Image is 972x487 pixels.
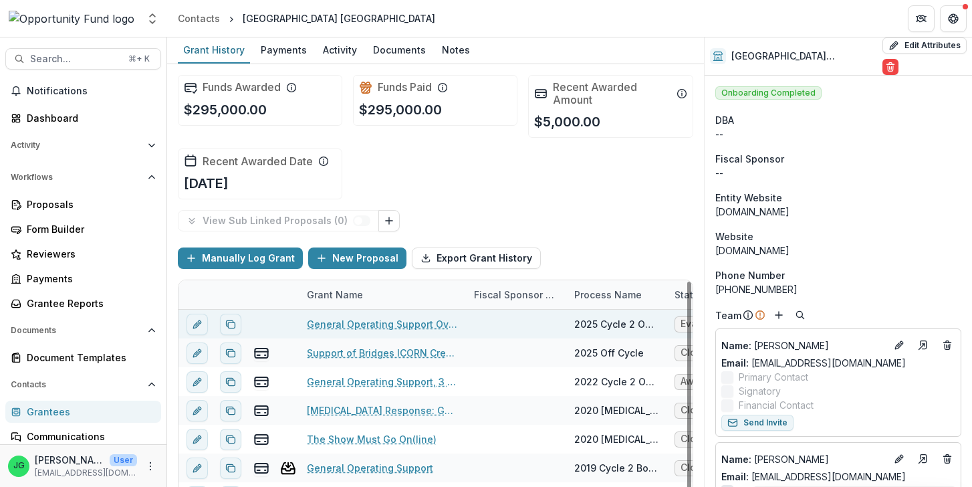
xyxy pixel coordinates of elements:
[13,462,25,470] div: Jake Goodman
[715,152,784,166] span: Fiscal Sponsor
[27,351,150,365] div: Document Templates
[534,112,600,132] p: $5,000.00
[913,448,934,470] a: Go to contact
[666,280,767,309] div: Status
[5,347,161,369] a: Document Templates
[11,140,142,150] span: Activity
[203,215,353,227] p: View Sub Linked Proposals ( 0 )
[5,243,161,265] a: Reviewers
[721,452,886,466] p: [PERSON_NAME]
[574,432,658,446] div: 2020 [MEDICAL_DATA] Response Grant
[110,454,137,466] p: User
[243,11,435,25] div: [GEOGRAPHIC_DATA] [GEOGRAPHIC_DATA]
[203,155,313,168] h2: Recent Awarded Date
[739,370,808,384] span: Primary Contact
[721,415,794,431] button: Send Invite
[5,167,161,188] button: Open Workflows
[253,460,269,476] button: view-payments
[721,470,906,484] a: Email: [EMAIL_ADDRESS][DOMAIN_NAME]
[681,405,713,416] span: Closed
[27,86,156,97] span: Notifications
[574,317,658,331] div: 2025 Cycle 2 Online
[35,467,137,479] p: [EMAIL_ADDRESS][DOMAIN_NAME]
[220,371,241,393] button: Duplicate proposal
[307,375,458,389] a: General Operating Support, 3 year
[378,81,432,94] h2: Funds Paid
[203,81,281,94] h2: Funds Awarded
[466,280,566,309] div: Fiscal Sponsor Name
[187,429,208,450] button: edit
[574,403,658,417] div: 2020 [MEDICAL_DATA] Response Grant
[35,453,104,467] p: [PERSON_NAME]
[882,37,967,54] button: Edit Attributes
[721,452,886,466] a: Name: [PERSON_NAME]
[715,282,961,296] div: [PHONE_NUMBER]
[359,100,442,120] p: $295,000.00
[11,380,142,389] span: Contacts
[187,458,208,479] button: edit
[253,403,269,419] button: view-payments
[721,340,751,351] span: Name :
[5,134,161,156] button: Open Activity
[681,433,713,445] span: Closed
[299,280,466,309] div: Grant Name
[27,197,150,211] div: Proposals
[178,11,220,25] div: Contacts
[220,343,241,364] button: Duplicate proposal
[437,40,475,60] div: Notes
[253,431,269,448] button: view-payments
[318,37,362,64] a: Activity
[5,401,161,423] a: Grantees
[721,356,906,370] a: Email: [EMAIL_ADDRESS][DOMAIN_NAME]
[5,425,161,448] a: Communications
[27,247,150,261] div: Reviewers
[721,357,749,369] span: Email:
[318,40,362,60] div: Activity
[940,5,967,32] button: Get Help
[715,268,785,282] span: Phone Number
[721,338,886,353] a: Name: [PERSON_NAME]
[939,337,955,353] button: Deletes
[5,48,161,70] button: Search...
[5,80,161,102] button: Notifications
[721,454,751,465] span: Name :
[11,173,142,182] span: Workflows
[939,451,955,467] button: Deletes
[299,288,371,302] div: Grant Name
[412,248,541,269] button: Export Grant History
[574,346,644,360] div: 2025 Off Cycle
[220,458,241,479] button: Duplicate proposal
[184,173,229,193] p: [DATE]
[9,11,134,27] img: Opportunity Fund logo
[11,326,142,335] span: Documents
[253,345,269,361] button: view-payments
[566,280,666,309] div: Process Name
[792,307,808,323] button: Search
[721,338,886,353] p: [PERSON_NAME]
[30,54,120,65] span: Search...
[739,398,814,412] span: Financial Contact
[255,40,312,60] div: Payments
[142,458,158,474] button: More
[220,314,241,335] button: Duplicate proposal
[27,111,150,125] div: Dashboard
[172,9,225,28] a: Contacts
[220,400,241,421] button: Duplicate proposal
[178,37,250,64] a: Grant History
[553,81,671,106] h2: Recent Awarded Amount
[307,346,458,360] a: Support of Bridges ICORN Creative Summit
[566,288,650,302] div: Process Name
[187,314,208,335] button: edit
[27,429,150,444] div: Communications
[27,272,150,286] div: Payments
[126,52,152,66] div: ⌘ + K
[5,218,161,240] a: Form Builder
[307,461,433,475] a: General Operating Support
[178,40,250,60] div: Grant History
[172,9,441,28] nav: breadcrumb
[466,288,566,302] div: Fiscal Sponsor Name
[715,229,753,243] span: Website
[715,113,734,127] span: DBA
[891,337,907,353] button: Edit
